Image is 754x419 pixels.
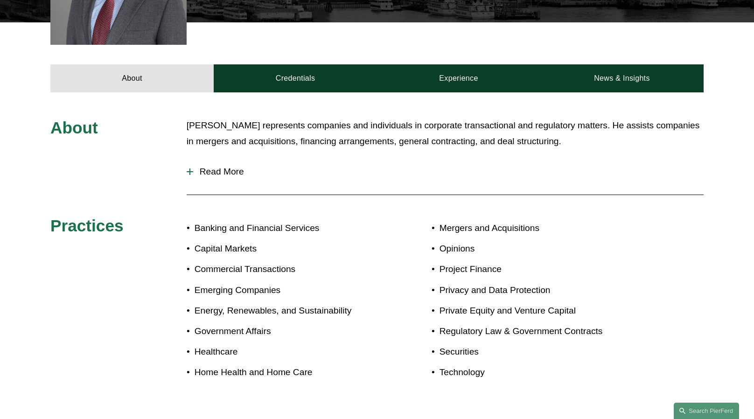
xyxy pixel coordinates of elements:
[195,323,377,340] p: Government Affairs
[195,303,377,319] p: Energy, Renewables, and Sustainability
[50,216,124,235] span: Practices
[440,220,649,237] p: Mergers and Acquisitions
[440,303,649,319] p: Private Equity and Venture Capital
[195,344,377,360] p: Healthcare
[440,282,649,299] p: Privacy and Data Protection
[377,64,540,92] a: Experience
[187,118,704,150] p: [PERSON_NAME] represents companies and individuals in corporate transactional and regulatory matt...
[195,261,377,278] p: Commercial Transactions
[440,261,649,278] p: Project Finance
[50,64,214,92] a: About
[195,364,377,381] p: Home Health and Home Care
[540,64,704,92] a: News & Insights
[50,119,98,137] span: About
[195,220,377,237] p: Banking and Financial Services
[674,403,739,419] a: Search this site
[193,167,704,177] span: Read More
[440,323,649,340] p: Regulatory Law & Government Contracts
[195,282,377,299] p: Emerging Companies
[187,160,704,184] button: Read More
[440,344,649,360] p: Securities
[440,241,649,257] p: Opinions
[214,64,377,92] a: Credentials
[440,364,649,381] p: Technology
[195,241,377,257] p: Capital Markets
